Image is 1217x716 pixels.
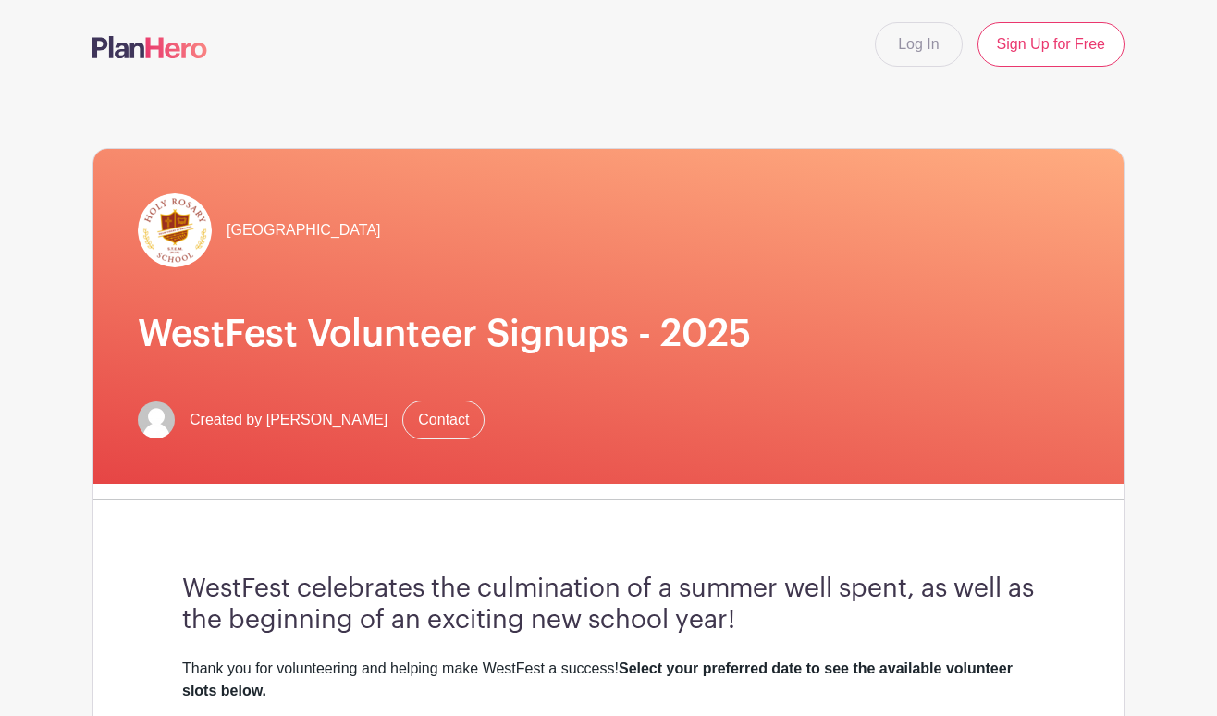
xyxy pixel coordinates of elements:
[875,22,962,67] a: Log In
[227,219,381,241] span: [GEOGRAPHIC_DATA]
[138,312,1079,356] h1: WestFest Volunteer Signups - 2025
[92,36,207,58] img: logo-507f7623f17ff9eddc593b1ce0a138ce2505c220e1c5a4e2b4648c50719b7d32.svg
[190,409,387,431] span: Created by [PERSON_NAME]
[182,658,1035,702] div: Thank you for volunteering and helping make WestFest a success!
[138,401,175,438] img: default-ce2991bfa6775e67f084385cd625a349d9dcbb7a52a09fb2fda1e96e2d18dcdb.png
[402,401,485,439] a: Contact
[182,574,1035,636] h3: WestFest celebrates the culmination of a summer well spent, as well as the beginning of an exciti...
[138,193,212,267] img: hr-logo-circle.png
[977,22,1125,67] a: Sign Up for Free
